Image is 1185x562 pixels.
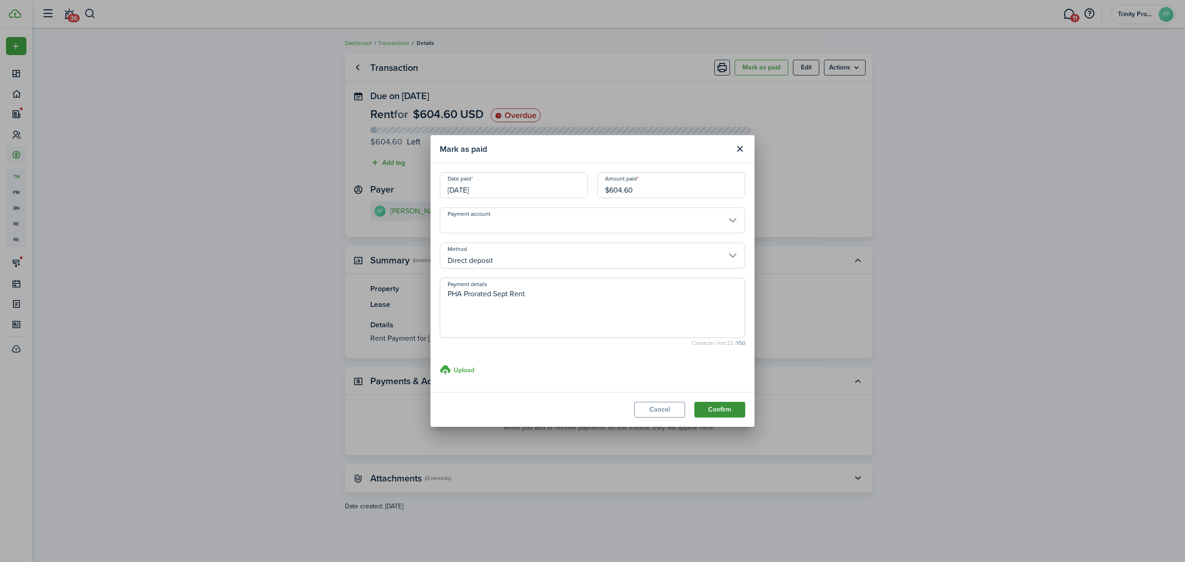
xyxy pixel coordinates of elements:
input: mm/dd/yyyy [440,172,588,198]
small: Character limit: 22 / [440,340,745,346]
input: 0.00 [597,172,745,198]
b: 150 [736,339,745,347]
button: Cancel [634,402,685,418]
button: Close modal [732,141,748,157]
modal-title: Mark as paid [440,140,730,158]
h3: Upload [454,365,474,375]
button: Confirm [694,402,745,418]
